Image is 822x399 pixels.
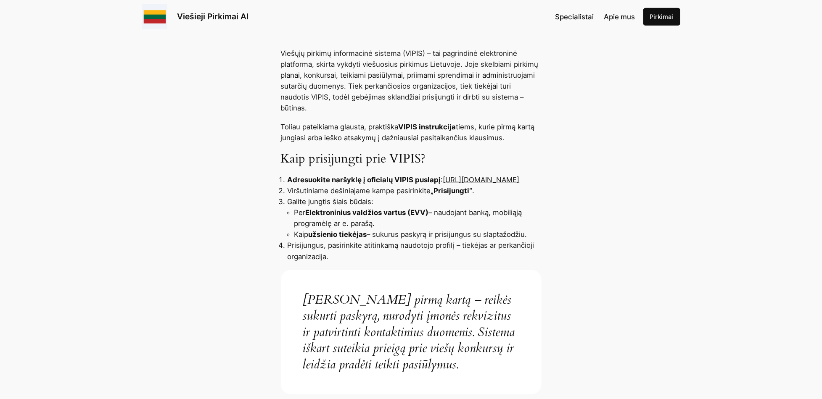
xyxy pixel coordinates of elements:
p: Viešųjų pirkimų informacinė sistema (VIPIS) – tai pagrindinė elektroninė platforma, skirta vykdyt... [281,48,542,113]
img: Viešieji pirkimai logo [142,4,167,29]
p: Toliau pateikiama glausta, praktiška tiems, kurie pirmą kartą jungiasi arba ieško atsakymų į dažn... [281,121,542,143]
a: Viešieji Pirkimai AI [177,11,249,21]
strong: Adresuokite naršyklę į oficialų VIPIS puslapį [288,176,441,184]
a: [URL][DOMAIN_NAME] [443,176,520,184]
span: Apie mus [604,13,635,21]
strong: užsienio tiekėjas [309,230,367,239]
strong: Elektroninius valdžios vartus (EVV) [306,208,429,217]
li: Galite jungtis šiais būdais: [288,196,542,240]
li: Per – naudojant banką, mobiliąją programėlę ar e. parašą. [294,207,542,229]
a: Specialistai [555,11,594,22]
li: Viršutiniame dešiniajame kampe pasirinkite . [288,185,542,196]
li: Kaip – sukurus paskyrą ir prisijungus su slaptažodžiu. [294,229,542,240]
strong: VIPIS instrukcija [399,123,456,131]
li: : [288,174,542,185]
p: [PERSON_NAME] pirmą kartą – reikės sukurti paskyrą, nurodyti įmonės rekvizitus ir patvirtinti kon... [303,292,520,373]
li: Prisijungus, pasirinkite atitinkamą naudotojo profilį – tiekėjas ar perkančioji organizacija. [288,240,542,262]
span: Specialistai [555,13,594,21]
a: Apie mus [604,11,635,22]
strong: „Prisijungti“ [431,186,473,195]
nav: Navigation [555,11,635,22]
h3: Kaip prisijungti prie VIPIS? [281,152,542,167]
a: Pirkimai [643,8,680,26]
